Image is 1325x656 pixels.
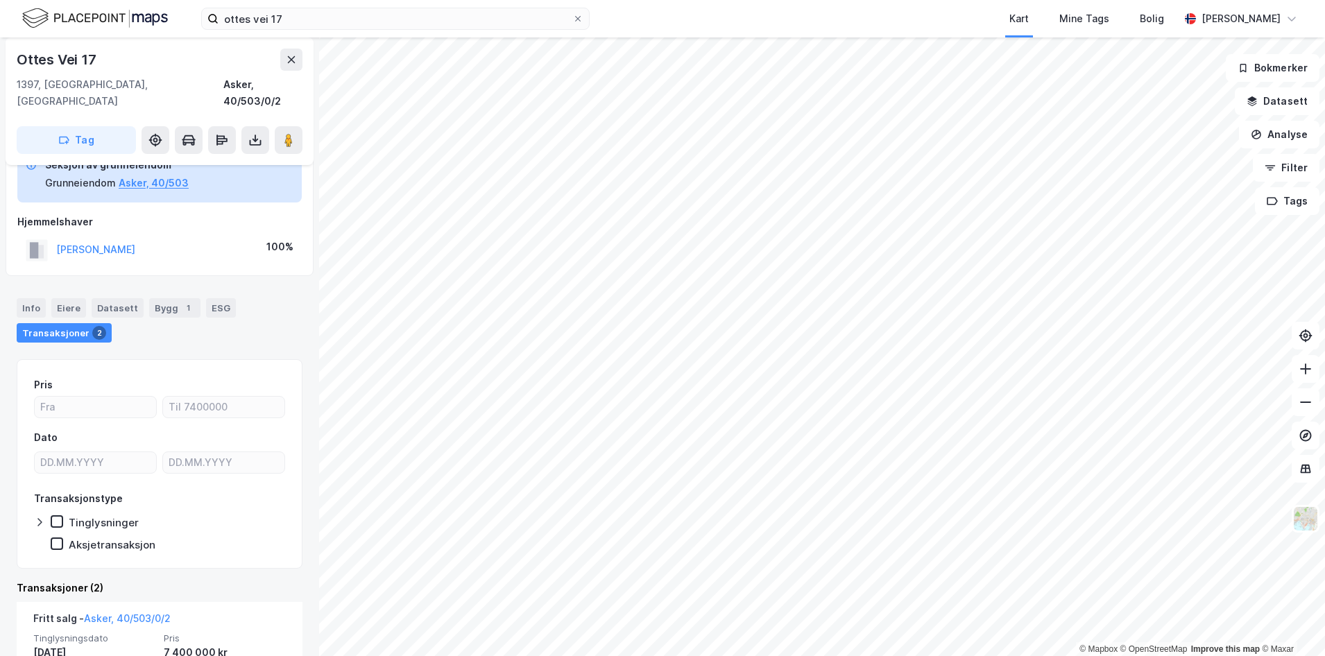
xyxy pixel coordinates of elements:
[1235,87,1319,115] button: Datasett
[1255,187,1319,215] button: Tags
[92,326,106,340] div: 2
[219,8,572,29] input: Søk på adresse, matrikkel, gårdeiere, leietakere eller personer
[1256,589,1325,656] iframe: Chat Widget
[1191,644,1260,654] a: Improve this map
[84,612,171,624] a: Asker, 40/503/0/2
[163,397,284,417] input: Til 7400000
[149,298,200,318] div: Bygg
[51,298,86,318] div: Eiere
[1239,121,1319,148] button: Analyse
[17,126,136,154] button: Tag
[1140,10,1164,27] div: Bolig
[33,632,155,644] span: Tinglysningsdato
[1226,54,1319,82] button: Bokmerker
[119,175,189,191] button: Asker, 40/503
[69,516,139,529] div: Tinglysninger
[266,239,293,255] div: 100%
[17,323,112,343] div: Transaksjoner
[33,610,171,632] div: Fritt salg -
[34,429,58,446] div: Dato
[1120,644,1188,654] a: OpenStreetMap
[34,490,123,507] div: Transaksjonstype
[164,632,286,644] span: Pris
[1059,10,1109,27] div: Mine Tags
[223,76,302,110] div: Asker, 40/503/0/2
[17,214,302,230] div: Hjemmelshaver
[34,377,53,393] div: Pris
[1253,154,1319,182] button: Filter
[206,298,236,318] div: ESG
[1009,10,1029,27] div: Kart
[45,175,116,191] div: Grunneiendom
[1079,644,1118,654] a: Mapbox
[35,397,156,417] input: Fra
[35,452,156,473] input: DD.MM.YYYY
[1202,10,1281,27] div: [PERSON_NAME]
[17,298,46,318] div: Info
[1292,506,1319,532] img: Z
[181,301,195,315] div: 1
[1256,589,1325,656] div: Kontrollprogram for chat
[163,452,284,473] input: DD.MM.YYYY
[69,538,155,551] div: Aksjetransaksjon
[17,76,223,110] div: 1397, [GEOGRAPHIC_DATA], [GEOGRAPHIC_DATA]
[22,6,168,31] img: logo.f888ab2527a4732fd821a326f86c7f29.svg
[17,49,99,71] div: Ottes Vei 17
[92,298,144,318] div: Datasett
[17,580,302,596] div: Transaksjoner (2)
